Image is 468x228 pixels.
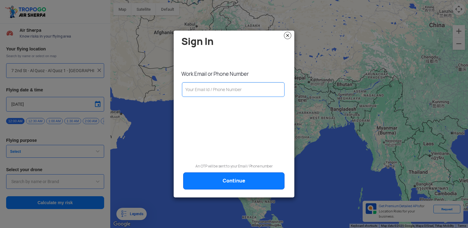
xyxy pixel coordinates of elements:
[181,71,290,77] p: Work Email or Phone Number
[182,82,285,97] input: Your Email Id / Phone Number
[183,172,285,189] a: Continue
[178,163,290,169] p: An OTP will be sent to your Email / Phone number
[284,32,291,39] img: close
[181,36,290,47] h4: Sign In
